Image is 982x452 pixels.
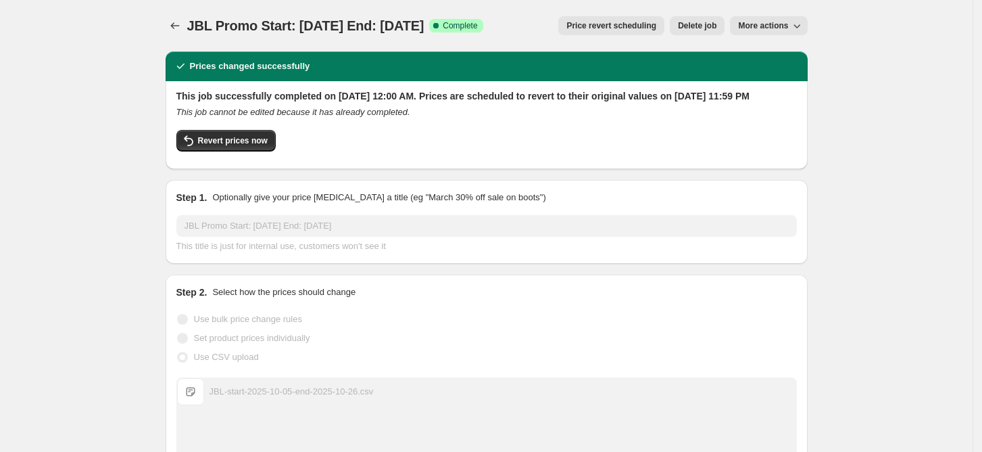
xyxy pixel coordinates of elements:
[212,191,545,204] p: Optionally give your price [MEDICAL_DATA] a title (eg "March 30% off sale on boots")
[176,191,207,204] h2: Step 1.
[738,20,788,31] span: More actions
[678,20,716,31] span: Delete job
[212,286,355,299] p: Select how the prices should change
[190,60,310,73] h2: Prices changed successfully
[210,385,374,399] div: JBL-start-2025-10-05-end-2025-10-26.csv
[558,16,664,35] button: Price revert scheduling
[176,286,207,299] h2: Step 2.
[176,241,386,251] span: This title is just for internal use, customers won't see it
[176,130,276,152] button: Revert prices now
[176,89,797,103] h2: This job successfully completed on [DATE] 12:00 AM. Prices are scheduled to revert to their origi...
[176,215,797,237] input: 30% off holiday sale
[187,18,424,33] span: JBL Promo Start: [DATE] End: [DATE]
[443,20,477,31] span: Complete
[670,16,725,35] button: Delete job
[166,16,185,35] button: Price change jobs
[176,107,410,117] i: This job cannot be edited because it has already completed.
[198,135,268,146] span: Revert prices now
[566,20,656,31] span: Price revert scheduling
[194,333,310,343] span: Set product prices individually
[194,352,259,362] span: Use CSV upload
[194,314,302,324] span: Use bulk price change rules
[730,16,807,35] button: More actions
